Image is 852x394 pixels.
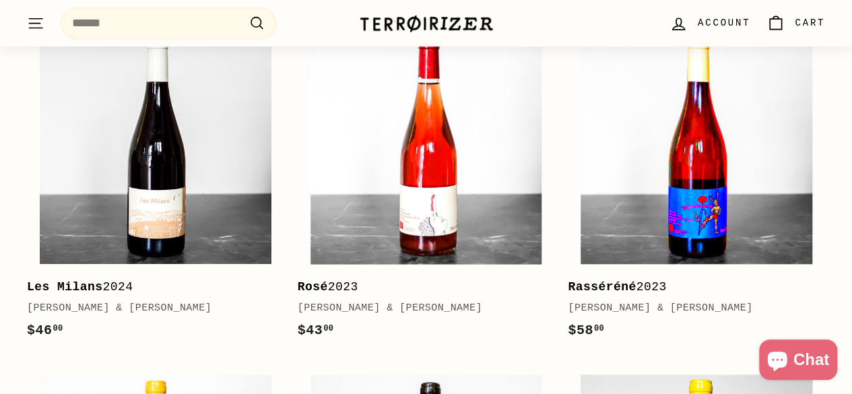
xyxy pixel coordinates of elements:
[27,280,103,294] b: Les Milans
[27,277,271,297] div: 2024
[298,277,542,297] div: 2023
[27,300,271,317] div: [PERSON_NAME] & [PERSON_NAME]
[27,20,284,354] a: Les Milans2024[PERSON_NAME] & [PERSON_NAME]
[568,300,812,317] div: [PERSON_NAME] & [PERSON_NAME]
[298,300,542,317] div: [PERSON_NAME] & [PERSON_NAME]
[568,277,812,297] div: 2023
[661,3,758,43] a: Account
[698,15,750,30] span: Account
[298,280,328,294] b: Rosé
[755,339,841,383] inbox-online-store-chat: Shopify online store chat
[53,324,63,333] sup: 00
[27,323,63,338] span: $46
[594,324,604,333] sup: 00
[323,324,333,333] sup: 00
[568,323,604,338] span: $58
[758,3,833,43] a: Cart
[298,323,334,338] span: $43
[795,15,825,30] span: Cart
[568,20,825,354] a: Rasséréné2023[PERSON_NAME] & [PERSON_NAME]
[568,280,636,294] b: Rasséréné
[298,20,555,354] a: Rosé2023[PERSON_NAME] & [PERSON_NAME]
